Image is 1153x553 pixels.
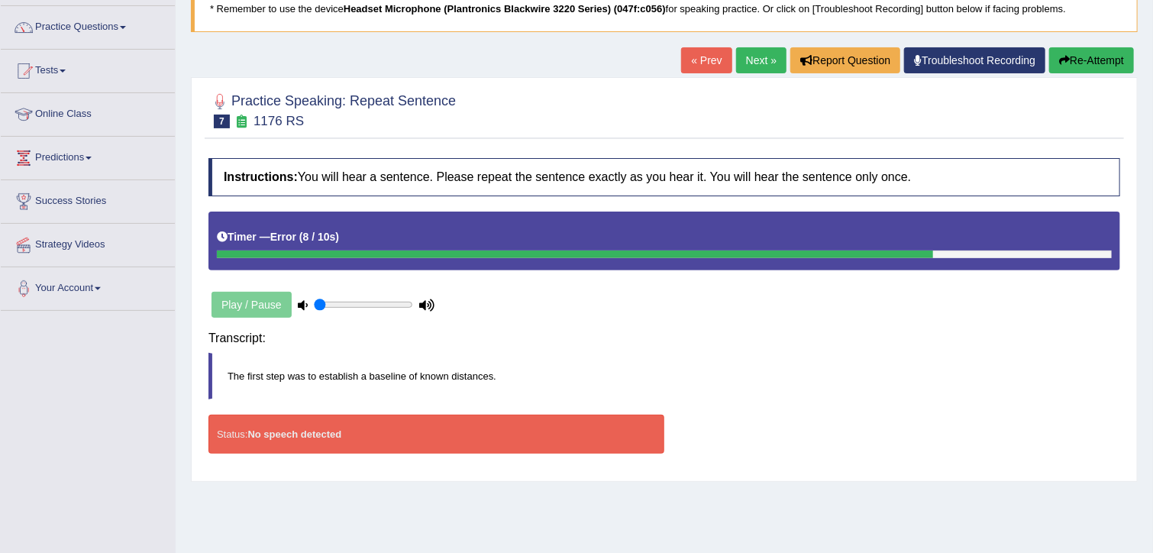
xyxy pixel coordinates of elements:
[335,231,339,243] b: )
[208,90,456,128] h2: Practice Speaking: Repeat Sentence
[299,231,303,243] b: (
[1049,47,1134,73] button: Re-Attempt
[1,180,175,218] a: Success Stories
[736,47,786,73] a: Next »
[208,353,1120,399] blockquote: The first step was to establish a baseline of known distances.
[247,428,341,440] strong: No speech detected
[681,47,732,73] a: « Prev
[208,158,1120,196] h4: You will hear a sentence. Please repeat the sentence exactly as you hear it. You will hear the se...
[270,231,296,243] b: Error
[1,137,175,175] a: Predictions
[214,115,230,128] span: 7
[1,267,175,306] a: Your Account
[1,50,175,88] a: Tests
[224,170,298,183] b: Instructions:
[234,115,250,129] small: Exam occurring question
[303,231,336,243] b: 8 / 10s
[904,47,1045,73] a: Troubleshoot Recording
[208,415,664,454] div: Status:
[344,3,666,15] b: Headset Microphone (Plantronics Blackwire 3220 Series) (047f:c056)
[1,93,175,131] a: Online Class
[1,224,175,262] a: Strategy Videos
[217,231,339,243] h5: Timer —
[1,6,175,44] a: Practice Questions
[254,114,304,128] small: 1176 RS
[790,47,900,73] button: Report Question
[208,331,1120,345] h4: Transcript:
